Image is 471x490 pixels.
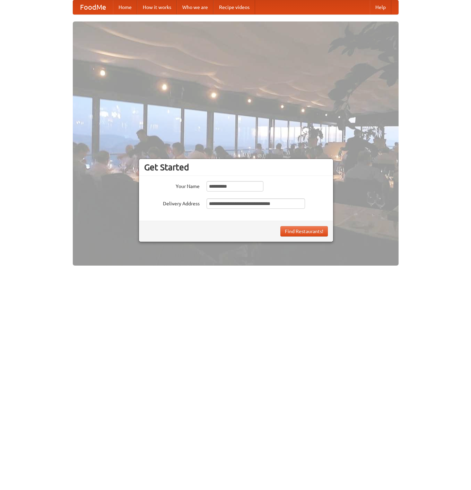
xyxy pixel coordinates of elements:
a: How it works [137,0,177,14]
label: Delivery Address [144,198,200,207]
a: Help [370,0,391,14]
h3: Get Started [144,162,328,172]
a: Who we are [177,0,213,14]
button: Find Restaurants! [280,226,328,237]
a: Home [113,0,137,14]
a: FoodMe [73,0,113,14]
a: Recipe videos [213,0,255,14]
label: Your Name [144,181,200,190]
